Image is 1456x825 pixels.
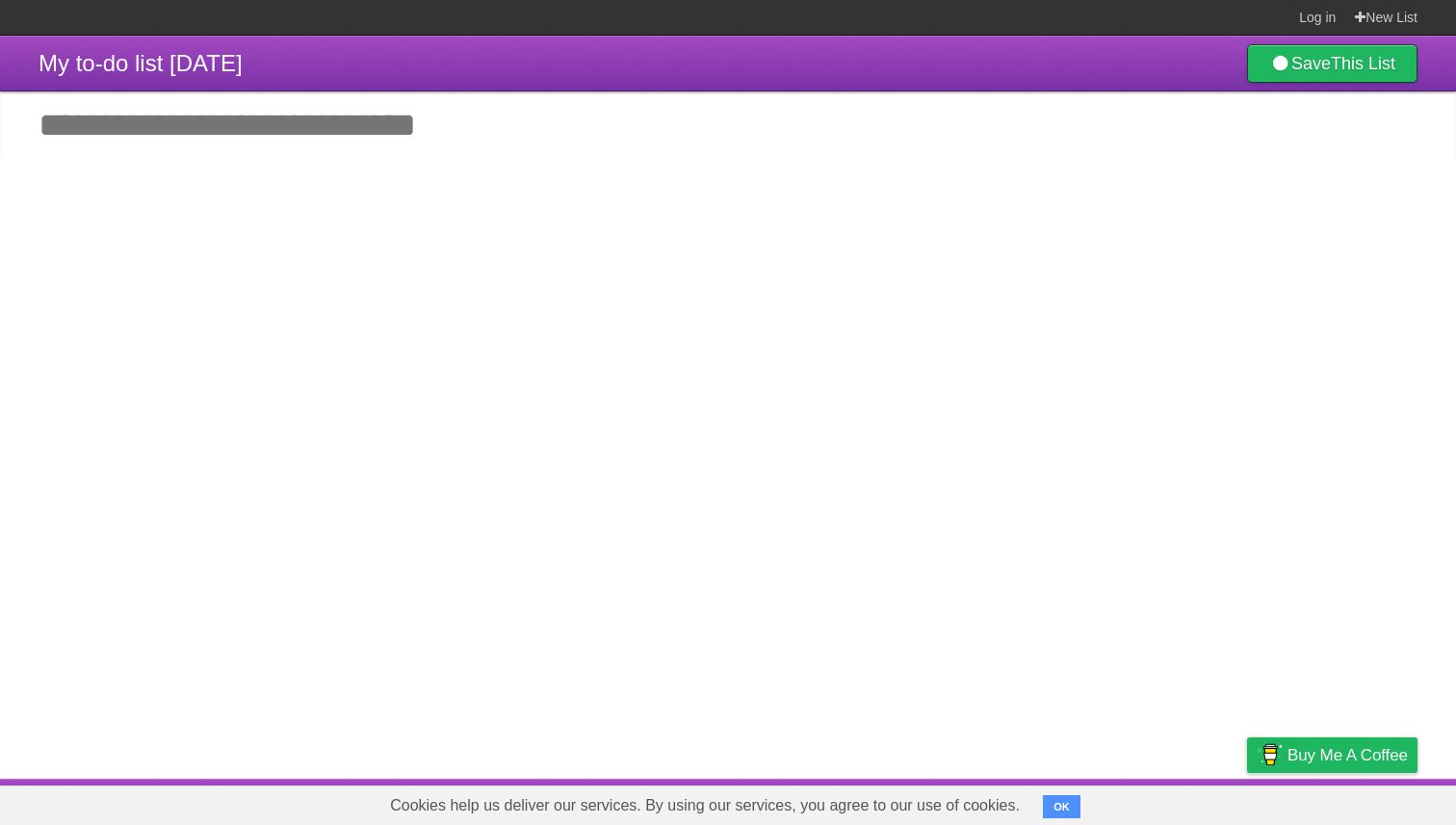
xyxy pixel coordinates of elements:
a: About [991,784,1031,820]
a: Developers [1054,784,1132,820]
a: SaveThis List [1247,44,1417,83]
a: Privacy [1222,784,1272,820]
img: Buy me a coffee [1257,738,1283,771]
b: This List [1331,54,1395,73]
span: My to-do list [DATE] [39,50,243,76]
a: Suggest a feature [1296,784,1417,820]
a: Buy me a coffee [1247,737,1417,773]
span: Cookies help us deliver our services. By using our services, you agree to our use of cookies. [371,786,1039,825]
button: OK [1043,795,1080,818]
a: Terms [1157,784,1199,820]
span: Buy me a coffee [1287,738,1408,772]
